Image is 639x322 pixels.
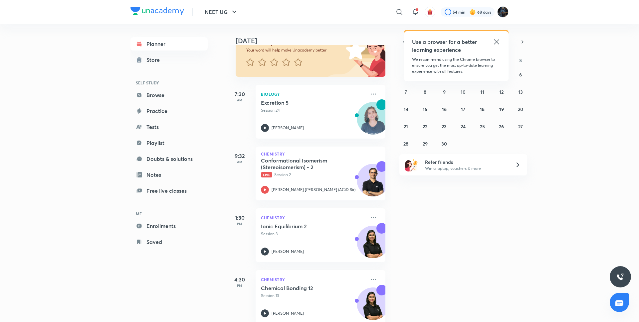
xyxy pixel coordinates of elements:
h5: Use a browser for a better learning experience [412,38,478,54]
a: Enrollments [130,219,208,233]
img: streak [469,9,476,15]
button: September 6, 2025 [515,69,526,80]
a: Browse [130,88,208,102]
img: Avatar [357,106,389,138]
abbr: September 15, 2025 [423,106,427,112]
a: Playlist [130,136,208,150]
h5: 4:30 [226,275,253,283]
a: Practice [130,104,208,118]
abbr: September 18, 2025 [480,106,485,112]
img: feedback_image [323,24,385,77]
p: AM [226,98,253,102]
p: Session 2 [261,172,365,178]
button: NEET UG [201,5,242,19]
button: September 14, 2025 [401,104,411,114]
img: referral [405,158,418,171]
button: September 27, 2025 [515,121,526,132]
a: Free live classes [130,184,208,197]
h4: [DATE] [236,37,392,45]
abbr: September 21, 2025 [404,123,408,130]
button: September 21, 2025 [401,121,411,132]
a: Notes [130,168,208,181]
button: September 17, 2025 [458,104,469,114]
p: Chemistry [261,275,365,283]
abbr: September 24, 2025 [461,123,466,130]
a: Store [130,53,208,66]
a: Saved [130,235,208,249]
button: September 29, 2025 [420,138,430,149]
abbr: September 25, 2025 [480,123,485,130]
abbr: Saturday [519,57,522,63]
button: avatar [425,7,435,17]
div: Store [146,56,164,64]
button: September 24, 2025 [458,121,469,132]
button: September 26, 2025 [496,121,507,132]
p: Session 24 [261,107,365,113]
p: PM [226,222,253,226]
p: Session 13 [261,293,365,299]
button: September 19, 2025 [496,104,507,114]
button: September 23, 2025 [439,121,450,132]
p: We recommend using the Chrome browser to ensure you get the most up-to-date learning experience w... [412,56,501,74]
h6: Refer friends [425,159,507,165]
button: September 30, 2025 [439,138,450,149]
abbr: September 30, 2025 [441,141,447,147]
p: Biology [261,90,365,98]
abbr: September 13, 2025 [518,89,523,95]
abbr: September 16, 2025 [442,106,447,112]
a: Planner [130,37,208,51]
abbr: September 6, 2025 [519,71,522,78]
h5: 1:30 [226,214,253,222]
abbr: September 12, 2025 [499,89,504,95]
button: September 9, 2025 [439,86,450,97]
h6: SELF STUDY [130,77,208,88]
abbr: September 8, 2025 [424,89,426,95]
abbr: September 26, 2025 [499,123,504,130]
p: Your word will help make Unacademy better [246,48,343,53]
span: Live [261,172,272,177]
abbr: September 7, 2025 [405,89,407,95]
button: September 25, 2025 [477,121,488,132]
p: Chemistry [261,152,380,156]
p: Chemistry [261,214,365,222]
img: avatar [427,9,433,15]
button: September 22, 2025 [420,121,430,132]
p: Win a laptop, vouchers & more [425,165,507,171]
abbr: September 29, 2025 [423,141,428,147]
a: Tests [130,120,208,134]
abbr: September 9, 2025 [443,89,446,95]
h5: 7:30 [226,90,253,98]
button: September 28, 2025 [401,138,411,149]
p: PM [226,283,253,287]
abbr: September 11, 2025 [480,89,484,95]
abbr: September 23, 2025 [442,123,447,130]
h5: Excretion 5 [261,99,344,106]
abbr: September 17, 2025 [461,106,465,112]
a: Doubts & solutions [130,152,208,165]
button: September 7, 2025 [401,86,411,97]
img: Avatar [357,167,389,199]
abbr: September 22, 2025 [423,123,427,130]
p: [PERSON_NAME] [PERSON_NAME] (ACiD Sir) [272,187,355,193]
h5: 9:32 [226,152,253,160]
button: September 8, 2025 [420,86,430,97]
button: September 16, 2025 [439,104,450,114]
button: September 13, 2025 [515,86,526,97]
abbr: September 27, 2025 [518,123,523,130]
img: Avatar [357,229,389,261]
p: Session 3 [261,231,365,237]
a: Company Logo [130,7,184,17]
button: September 10, 2025 [458,86,469,97]
h5: Ionic Equilibrium 2 [261,223,344,230]
img: Purnima Sharma [497,6,509,18]
p: [PERSON_NAME] [272,310,304,316]
h6: ME [130,208,208,219]
abbr: September 19, 2025 [499,106,504,112]
abbr: September 28, 2025 [403,141,408,147]
h5: Chemical Bonding 12 [261,285,344,291]
abbr: September 10, 2025 [461,89,466,95]
h5: Conformational Isomerism (Stereoisomerism) - 2 [261,157,344,170]
button: September 20, 2025 [515,104,526,114]
p: AM [226,160,253,164]
img: Company Logo [130,7,184,15]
